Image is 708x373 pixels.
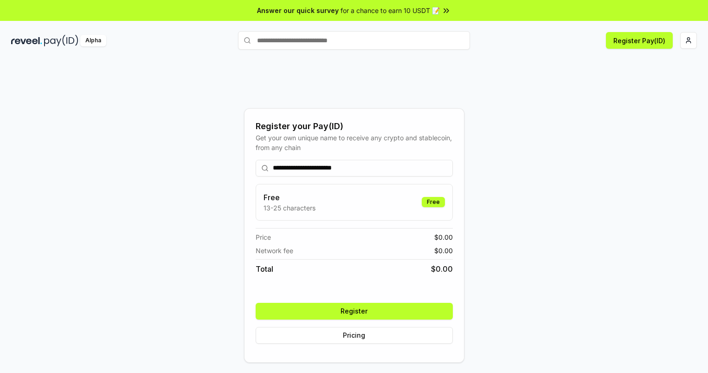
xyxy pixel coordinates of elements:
[431,263,453,275] span: $ 0.00
[434,232,453,242] span: $ 0.00
[264,203,315,213] p: 13-25 characters
[80,35,106,46] div: Alpha
[606,32,673,49] button: Register Pay(ID)
[256,133,453,152] div: Get your own unique name to receive any crypto and stablecoin, from any chain
[256,263,273,275] span: Total
[257,6,339,15] span: Answer our quick survey
[11,35,42,46] img: reveel_dark
[256,120,453,133] div: Register your Pay(ID)
[422,197,445,207] div: Free
[256,327,453,344] button: Pricing
[256,232,271,242] span: Price
[44,35,78,46] img: pay_id
[264,192,315,203] h3: Free
[256,246,293,255] span: Network fee
[256,303,453,320] button: Register
[341,6,440,15] span: for a chance to earn 10 USDT 📝
[434,246,453,255] span: $ 0.00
